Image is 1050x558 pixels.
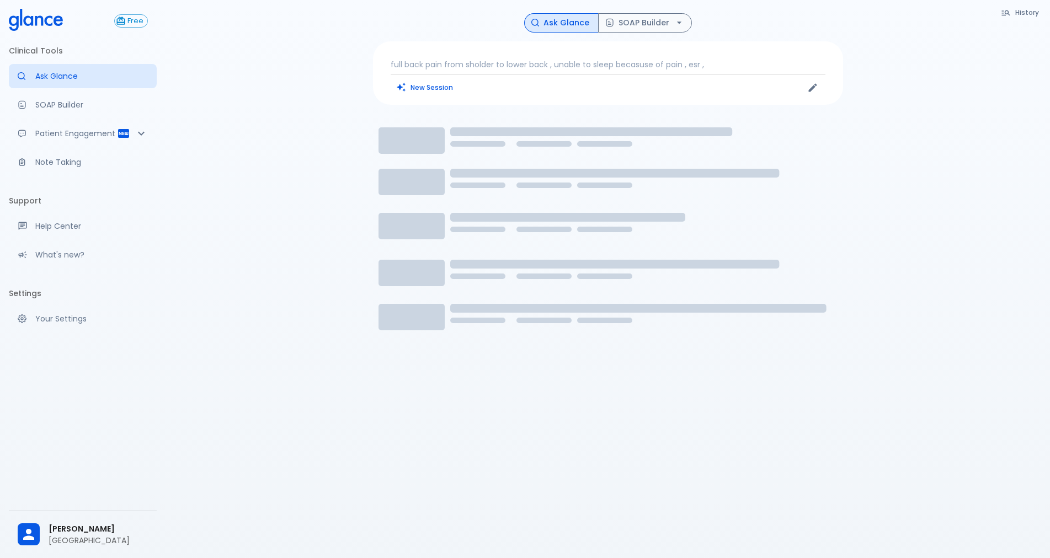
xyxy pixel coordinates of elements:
a: Docugen: Compose a clinical documentation in seconds [9,93,157,117]
div: Patient Reports & Referrals [9,121,157,146]
button: Free [114,14,148,28]
a: Click to view or change your subscription [114,14,157,28]
a: Moramiz: Find ICD10AM codes instantly [9,64,157,88]
button: Ask Glance [524,13,599,33]
button: History [995,4,1046,20]
li: Settings [9,280,157,307]
p: Ask Glance [35,71,148,82]
a: Manage your settings [9,307,157,331]
button: Edit [804,79,821,96]
button: Clears all inputs and results. [391,79,460,95]
span: [PERSON_NAME] [49,523,148,535]
span: Free [124,17,147,25]
p: What's new? [35,249,148,260]
div: Recent updates and feature releases [9,243,157,267]
p: Note Taking [35,157,148,168]
li: Support [9,187,157,214]
button: SOAP Builder [598,13,692,33]
p: [GEOGRAPHIC_DATA] [49,535,148,546]
li: Clinical Tools [9,37,157,64]
div: [PERSON_NAME][GEOGRAPHIC_DATA] [9,516,157,554]
p: full back pain from sholder to lower back , unable to sleep becasuse of pain , esr , [391,59,825,70]
p: Help Center [35,221,148,232]
a: Get help from our support team [9,214,157,238]
p: SOAP Builder [35,99,148,110]
p: Patient Engagement [35,128,117,139]
a: Advanced note-taking [9,150,157,174]
p: Your Settings [35,313,148,324]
